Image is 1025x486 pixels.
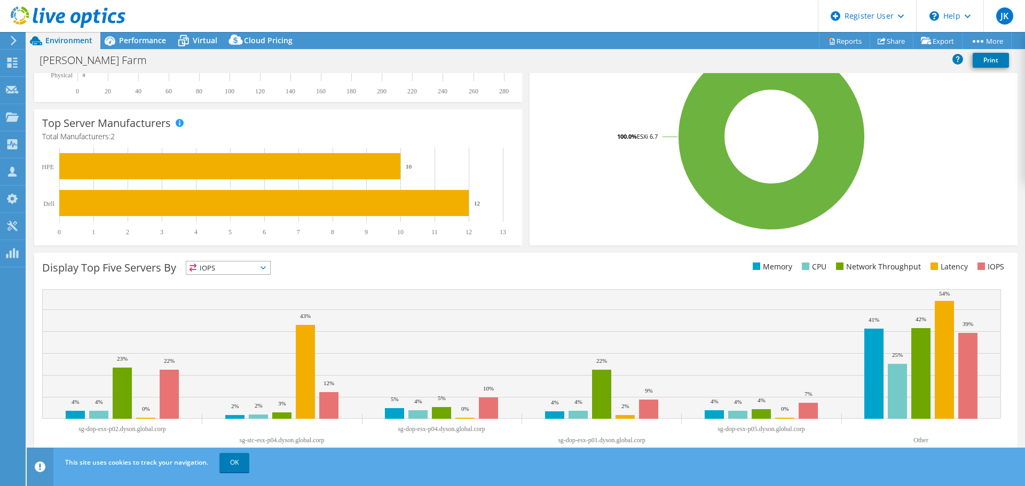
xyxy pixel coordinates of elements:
[92,228,95,236] text: 1
[973,53,1009,68] a: Print
[228,228,232,236] text: 5
[929,11,939,21] svg: \n
[244,35,293,45] span: Cloud Pricing
[469,87,478,95] text: 260
[975,261,1004,273] li: IOPS
[574,399,582,405] text: 4%
[617,132,637,140] tspan: 100.0%
[165,87,172,95] text: 60
[892,352,903,358] text: 25%
[111,131,115,141] span: 2
[734,399,742,405] text: 4%
[117,355,128,362] text: 23%
[263,228,266,236] text: 6
[438,395,446,401] text: 5%
[76,87,79,95] text: 0
[135,87,141,95] text: 40
[799,261,826,273] li: CPU
[781,405,789,412] text: 0%
[255,87,265,95] text: 120
[105,87,111,95] text: 20
[72,399,80,405] text: 4%
[913,33,963,49] a: Export
[193,35,217,45] span: Virtual
[255,402,263,409] text: 2%
[406,163,412,170] text: 10
[438,87,447,95] text: 240
[194,228,198,236] text: 4
[499,87,509,95] text: 280
[45,35,92,45] span: Environment
[225,87,234,95] text: 100
[637,132,658,140] tspan: ESXi 6.7
[95,399,103,405] text: 4%
[119,35,166,45] span: Performance
[42,117,171,129] h3: Top Server Manufacturers
[596,357,607,364] text: 22%
[42,131,514,142] h4: Total Manufacturers:
[43,200,54,208] text: Dell
[963,321,973,327] text: 39%
[711,398,719,404] text: 4%
[186,261,270,274] span: IOPS
[869,316,879,323] text: 41%
[750,261,792,273] li: Memory
[621,403,629,409] text: 2%
[717,425,805,433] text: sg-dop-esx-p05.dyson.global.corp
[297,228,300,236] text: 7
[160,228,163,236] text: 3
[461,405,469,412] text: 0%
[414,398,422,404] text: 4%
[365,228,368,236] text: 9
[483,385,494,392] text: 10%
[51,71,73,79] text: Physical
[164,357,175,364] text: 22%
[466,228,472,236] text: 12
[916,316,926,322] text: 42%
[474,200,480,206] text: 12
[407,87,417,95] text: 220
[240,436,325,444] text: sg-stc-esx-p04.dyson.global.corp
[551,399,559,405] text: 4%
[996,7,1013,25] span: JK
[939,290,950,297] text: 54%
[83,73,85,78] text: 0
[819,33,870,49] a: Reports
[833,261,921,273] li: Network Throughput
[928,261,968,273] li: Latency
[286,87,295,95] text: 140
[805,391,813,397] text: 7%
[331,228,334,236] text: 8
[231,403,239,409] text: 2%
[397,228,404,236] text: 10
[346,87,356,95] text: 180
[758,397,766,403] text: 4%
[391,396,399,402] text: 5%
[962,33,1012,49] a: More
[913,436,928,444] text: Other
[316,87,326,95] text: 160
[500,228,506,236] text: 13
[35,54,163,66] h1: [PERSON_NAME] Farm
[431,228,438,236] text: 11
[126,228,129,236] text: 2
[65,458,208,467] span: This site uses cookies to track your navigation.
[645,387,653,394] text: 9%
[377,87,387,95] text: 200
[142,405,150,412] text: 0%
[324,380,334,386] text: 12%
[58,228,61,236] text: 0
[219,453,249,472] a: OK
[78,425,166,433] text: sg-dop-esx-p02.dyson.global.corp
[558,436,645,444] text: sg-dop-esx-p01.dyson.global.corp
[196,87,202,95] text: 80
[278,400,286,407] text: 3%
[300,313,311,319] text: 43%
[870,33,913,49] a: Share
[398,425,485,433] text: sg-dop-esx-p04.dyson.global.corp
[42,163,54,171] text: HPE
